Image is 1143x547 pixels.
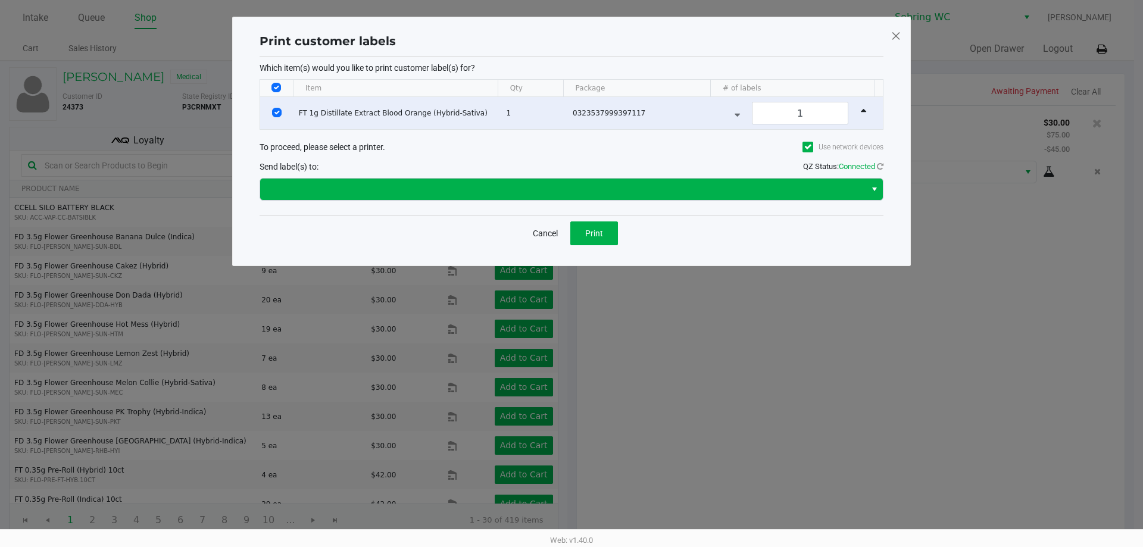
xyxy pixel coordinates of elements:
[567,97,717,129] td: 0323537999397117
[570,221,618,245] button: Print
[260,80,883,129] div: Data table
[293,97,501,129] td: FT 1g Distillate Extract Blood Orange (Hybrid-Sativa)
[501,97,567,129] td: 1
[260,32,396,50] h1: Print customer labels
[866,179,883,200] button: Select
[710,80,874,97] th: # of labels
[802,142,883,152] label: Use network devices
[260,162,318,171] span: Send label(s) to:
[585,229,603,238] span: Print
[498,80,563,97] th: Qty
[293,80,498,97] th: Item
[550,536,593,545] span: Web: v1.40.0
[803,162,883,171] span: QZ Status:
[839,162,875,171] span: Connected
[260,142,385,152] span: To proceed, please select a printer.
[271,83,281,92] input: Select All Rows
[260,62,883,73] p: Which item(s) would you like to print customer label(s) for?
[272,108,282,117] input: Select Row
[563,80,710,97] th: Package
[525,221,566,245] button: Cancel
